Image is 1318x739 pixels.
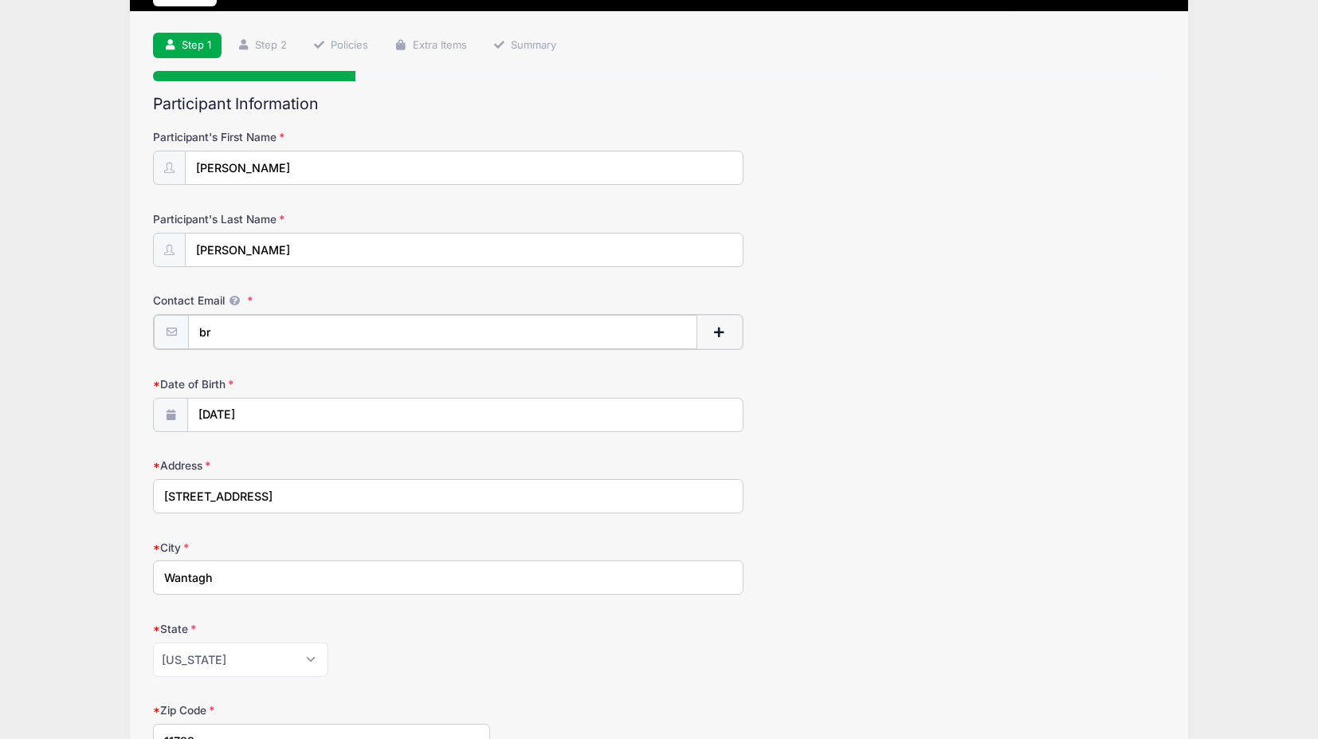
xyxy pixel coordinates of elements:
label: Address [153,458,490,474]
a: Extra Items [384,33,477,59]
input: email@email.com [188,315,697,349]
label: Date of Birth [153,376,490,392]
a: Policies [303,33,379,59]
label: Zip Code [153,702,490,718]
label: Contact Email [153,293,490,309]
label: Participant's First Name [153,129,490,145]
a: Step 1 [153,33,222,59]
input: Participant's First Name [185,151,743,185]
input: mm/dd/yyyy [187,398,743,432]
label: Participant's Last Name [153,211,490,227]
label: State [153,621,490,637]
input: Participant's Last Name [185,233,743,267]
a: Summary [482,33,567,59]
label: City [153,540,490,556]
a: Step 2 [226,33,297,59]
h2: Participant Information [153,95,1165,113]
